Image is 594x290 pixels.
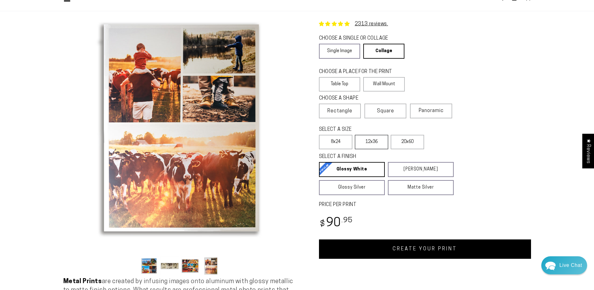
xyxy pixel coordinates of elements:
div: Contact Us Directly [559,256,582,274]
legend: CHOOSE A SHAPE [319,95,400,102]
a: Glossy Silver [319,180,385,195]
label: 20x60 [391,135,424,149]
label: PRICE PER PRINT [319,201,531,209]
legend: CHOOSE A PLACE FOR THE PRINT [319,68,399,76]
label: 12x36 [355,135,388,149]
sup: .95 [341,217,353,224]
a: [PERSON_NAME] [388,162,454,177]
span: $ [320,220,325,229]
span: Panoramic [419,108,444,113]
div: Chat widget toggle [541,256,587,274]
a: Single Image [319,44,360,59]
label: Wall Mount [363,77,405,91]
div: Click to open Judge.me floating reviews tab [582,134,594,168]
label: 8x24 [319,135,352,149]
legend: SELECT A SIZE [319,126,403,133]
a: CREATE YOUR PRINT [319,239,531,259]
button: Load image 3 in gallery view [181,256,200,275]
a: 2313 reviews. [355,22,388,27]
media-gallery: Gallery Viewer [63,11,297,277]
button: Load image 4 in gallery view [202,256,220,275]
legend: SELECT A FINISH [319,153,439,160]
a: Matte Silver [388,180,454,195]
a: Glossy White [319,162,385,177]
bdi: 90 [319,217,353,229]
legend: CHOOSE A SINGLE OR COLLAGE [319,35,399,42]
button: Load image 2 in gallery view [161,256,179,275]
span: Square [377,107,394,115]
label: Table Top [319,77,360,91]
button: Load image 1 in gallery view [140,256,159,275]
strong: Metal Prints [63,278,102,285]
span: Rectangle [327,107,352,115]
a: Collage [363,44,404,59]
